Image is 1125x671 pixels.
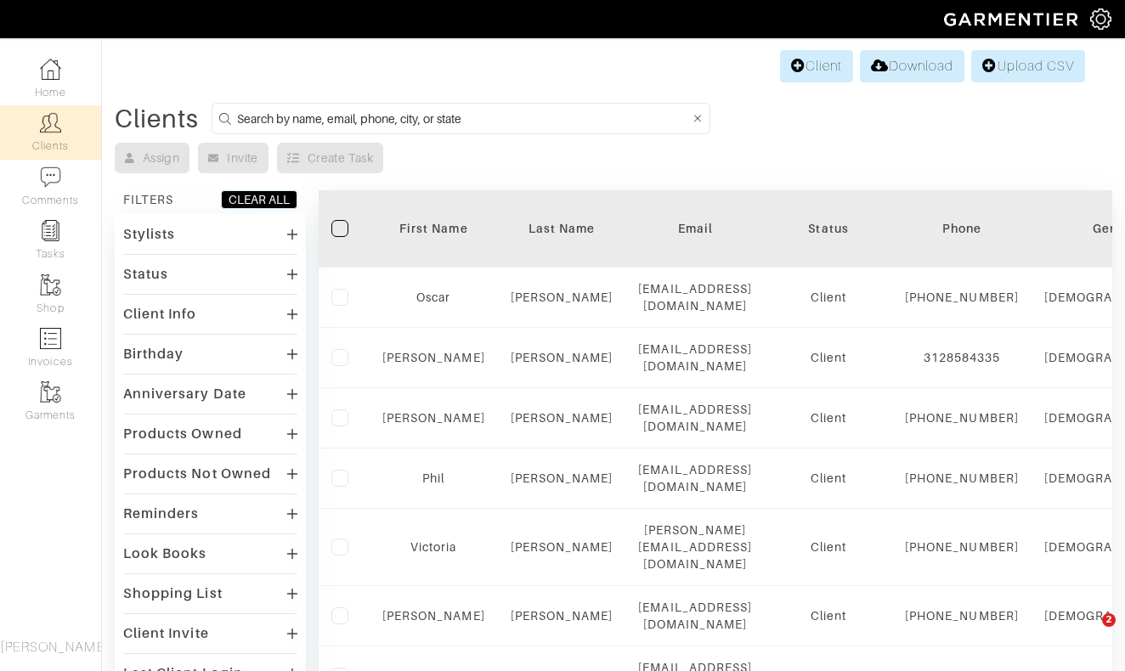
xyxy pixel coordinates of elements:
[971,50,1085,82] a: Upload CSV
[905,538,1019,555] div: [PHONE_NUMBER]
[123,426,242,443] div: Products Owned
[638,220,752,237] div: Email
[638,522,752,572] div: [PERSON_NAME][EMAIL_ADDRESS][DOMAIN_NAME]
[905,607,1019,624] div: [PHONE_NUMBER]
[638,341,752,375] div: [EMAIL_ADDRESS][DOMAIN_NAME]
[123,505,199,522] div: Reminders
[382,220,485,237] div: First Name
[905,289,1019,306] div: [PHONE_NUMBER]
[511,471,613,485] a: [PERSON_NAME]
[638,401,752,435] div: [EMAIL_ADDRESS][DOMAIN_NAME]
[40,381,61,403] img: garments-icon-b7da505a4dc4fd61783c78ac3ca0ef83fa9d6f193b1c9dc38574b1d14d53ca28.png
[936,4,1090,34] img: garmentier-logo-header-white-b43fb05a5012e4ada735d5af1a66efaba907eab6374d6393d1fbf88cb4ef424d.png
[40,328,61,349] img: orders-icon-0abe47150d42831381b5fb84f609e132dff9fe21cb692f30cb5eec754e2cba89.png
[638,461,752,495] div: [EMAIL_ADDRESS][DOMAIN_NAME]
[777,538,879,555] div: Client
[905,470,1019,487] div: [PHONE_NUMBER]
[511,351,613,364] a: [PERSON_NAME]
[905,220,1019,237] div: Phone
[123,465,271,482] div: Products Not Owned
[40,112,61,133] img: clients-icon-6bae9207a08558b7cb47a8932f037763ab4055f8c8b6bfacd5dc20c3e0201464.png
[123,306,197,323] div: Client Info
[123,545,207,562] div: Look Books
[1067,613,1108,654] iframe: Intercom live chat
[511,609,613,623] a: [PERSON_NAME]
[40,220,61,241] img: reminder-icon-8004d30b9f0a5d33ae49ab947aed9ed385cf756f9e5892f1edd6e32f2345188e.png
[237,108,690,129] input: Search by name, email, phone, city, or state
[123,346,184,363] div: Birthday
[221,190,297,209] button: CLEAR ALL
[382,411,485,425] a: [PERSON_NAME]
[498,190,626,268] th: Toggle SortBy
[123,226,175,243] div: Stylists
[777,349,879,366] div: Client
[777,409,879,426] div: Client
[40,274,61,296] img: garments-icon-b7da505a4dc4fd61783c78ac3ca0ef83fa9d6f193b1c9dc38574b1d14d53ca28.png
[777,289,879,306] div: Client
[382,351,485,364] a: [PERSON_NAME]
[229,191,290,208] div: CLEAR ALL
[905,409,1019,426] div: [PHONE_NUMBER]
[777,220,879,237] div: Status
[1102,613,1116,627] span: 2
[40,59,61,80] img: dashboard-icon-dbcd8f5a0b271acd01030246c82b418ddd0df26cd7fceb0bd07c9910d44c42f6.png
[123,585,223,602] div: Shopping List
[1090,8,1111,30] img: gear-icon-white-bd11855cb880d31180b6d7d6211b90ccbf57a29d726f0c71d8c61bd08dd39cc2.png
[638,599,752,633] div: [EMAIL_ADDRESS][DOMAIN_NAME]
[410,540,456,554] a: Victoria
[416,290,450,304] a: Oscar
[422,471,444,485] a: Phil
[765,190,892,268] th: Toggle SortBy
[777,607,879,624] div: Client
[511,290,613,304] a: [PERSON_NAME]
[638,280,752,314] div: [EMAIL_ADDRESS][DOMAIN_NAME]
[780,50,853,82] a: Client
[40,166,61,188] img: comment-icon-a0a6a9ef722e966f86d9cbdc48e553b5cf19dbc54f86b18d962a5391bc8f6eb6.png
[511,540,613,554] a: [PERSON_NAME]
[115,110,199,127] div: Clients
[123,266,168,283] div: Status
[860,50,964,82] a: Download
[511,220,613,237] div: Last Name
[382,609,485,623] a: [PERSON_NAME]
[511,411,613,425] a: [PERSON_NAME]
[777,470,879,487] div: Client
[123,191,173,208] div: FILTERS
[123,386,246,403] div: Anniversary Date
[370,190,498,268] th: Toggle SortBy
[905,349,1019,366] div: 3128584335
[123,625,209,642] div: Client Invite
